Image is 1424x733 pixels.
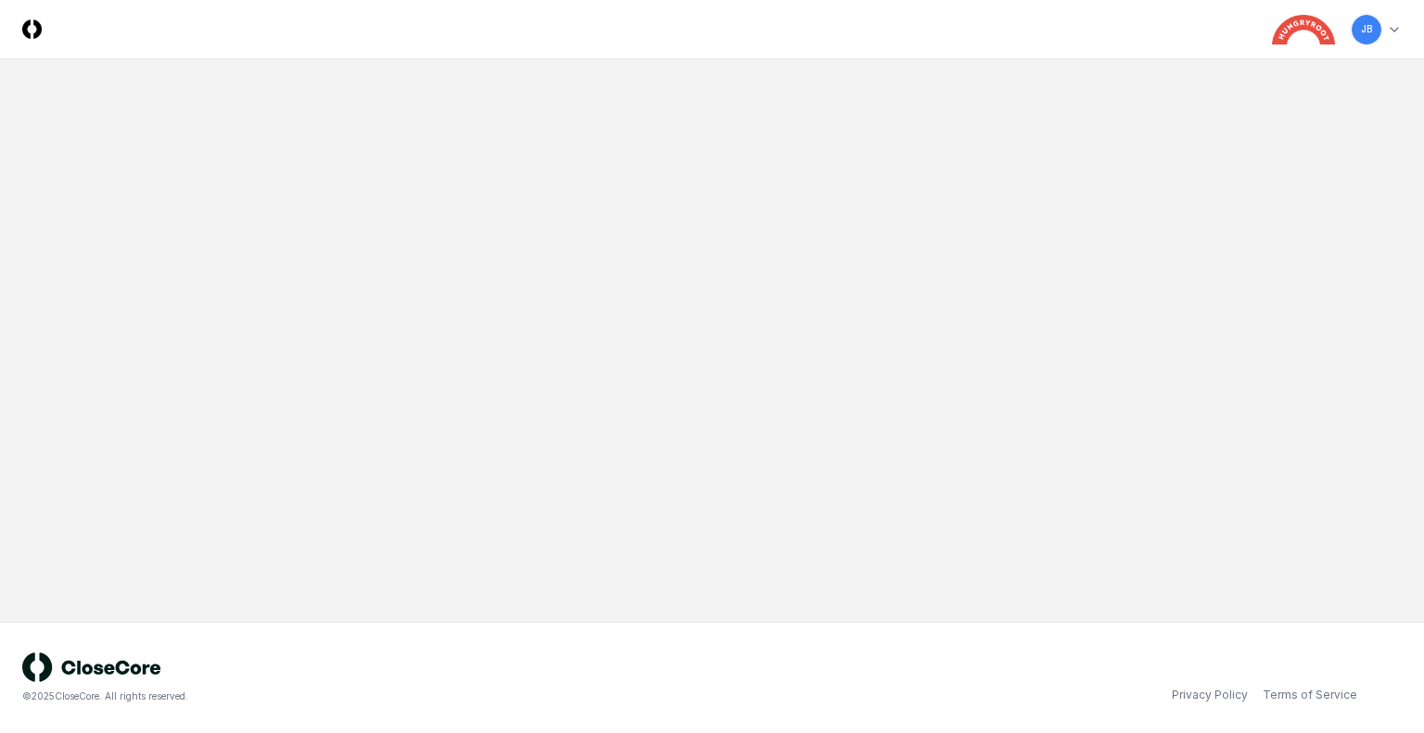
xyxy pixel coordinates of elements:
[1361,22,1372,36] span: JB
[1263,687,1357,703] a: Terms of Service
[22,689,712,703] div: © 2025 CloseCore. All rights reserved.
[1350,13,1383,46] button: JB
[1172,687,1248,703] a: Privacy Policy
[1272,15,1335,44] img: Hungryroot logo
[22,652,161,682] img: logo
[22,19,42,39] img: Logo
